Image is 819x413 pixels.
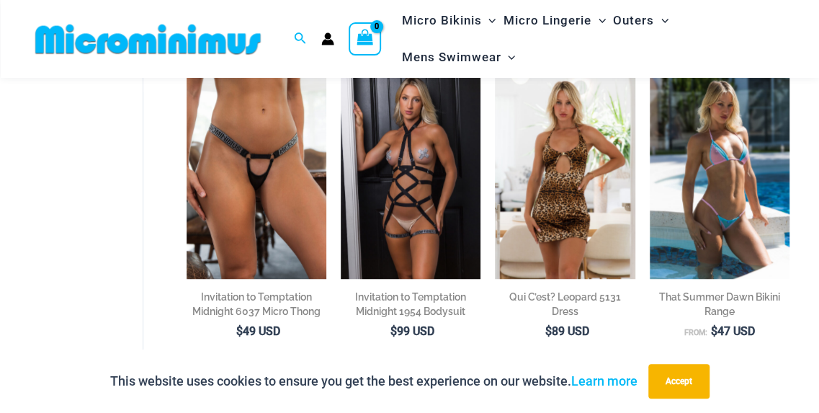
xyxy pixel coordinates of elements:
span: Menu Toggle [481,2,496,39]
h2: Invitation to Temptation Midnight 1954 Bodysuit [341,290,480,319]
a: Mens SwimwearMenu ToggleMenu Toggle [398,39,519,76]
button: Accept [648,364,710,399]
img: That Summer Dawn 3063 Tri Top 4303 Micro 06 [650,69,789,280]
span: Menu Toggle [501,39,515,76]
a: View Shopping Cart, empty [349,22,382,55]
a: qui c'est leopard 5131 dress 01qui c'est leopard 5131 dress 04qui c'est leopard 5131 dress 04 [495,69,635,280]
h2: Invitation to Temptation Midnight 6037 Micro Thong [187,290,326,319]
a: Qui C’est? Leopard 5131 Dress [495,290,635,324]
span: $ [711,324,717,338]
p: This website uses cookies to ensure you get the best experience on our website. [110,370,637,392]
h2: Qui C’est? Leopard 5131 Dress [495,290,635,319]
a: Invitation to Temptation Midnight 1954 Bodysuit 01Invitation to Temptation Midnight 1954 Bodysuit... [341,69,480,280]
span: Mens Swimwear [401,39,501,76]
span: $ [545,324,551,338]
a: Micro LingerieMenu ToggleMenu Toggle [500,2,609,39]
a: Account icon link [321,32,334,45]
span: Menu Toggle [654,2,668,39]
bdi: 89 USD [545,324,588,338]
span: Outers [613,2,654,39]
span: Menu Toggle [591,2,606,39]
a: Invitation to Temptation Midnight 6037 Micro Thong [187,290,326,324]
span: $ [390,324,397,338]
h2: That Summer Dawn Bikini Range [650,290,789,319]
img: Invitation to Temptation Midnight Thong 1954 01 [187,69,326,280]
a: OutersMenu ToggleMenu Toggle [609,2,672,39]
a: That Summer Dawn 3063 Tri Top 4303 Micro 06That Summer Dawn 3063 Tri Top 4309 Micro 04That Summer... [650,69,789,280]
a: Learn more [571,373,637,388]
bdi: 49 USD [236,324,280,338]
img: MM SHOP LOGO FLAT [30,23,267,55]
span: Micro Bikinis [401,2,481,39]
span: $ [236,324,243,338]
bdi: 47 USD [711,324,755,338]
a: Micro BikinisMenu ToggleMenu Toggle [398,2,499,39]
span: From: [684,328,707,337]
span: Micro Lingerie [504,2,591,39]
img: qui c'est leopard 5131 dress 01 [495,69,635,280]
img: Invitation to Temptation Midnight 1954 Bodysuit 01 [341,69,480,280]
iframe: TrustedSite Certified [36,81,166,369]
a: Invitation to Temptation Midnight Thong 1954 01Invitation to Temptation Midnight Thong 1954 02Inv... [187,69,326,280]
a: That Summer Dawn Bikini Range [650,290,789,324]
a: Search icon link [294,30,307,48]
bdi: 99 USD [390,324,434,338]
a: Invitation to Temptation Midnight 1954 Bodysuit [341,290,480,324]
